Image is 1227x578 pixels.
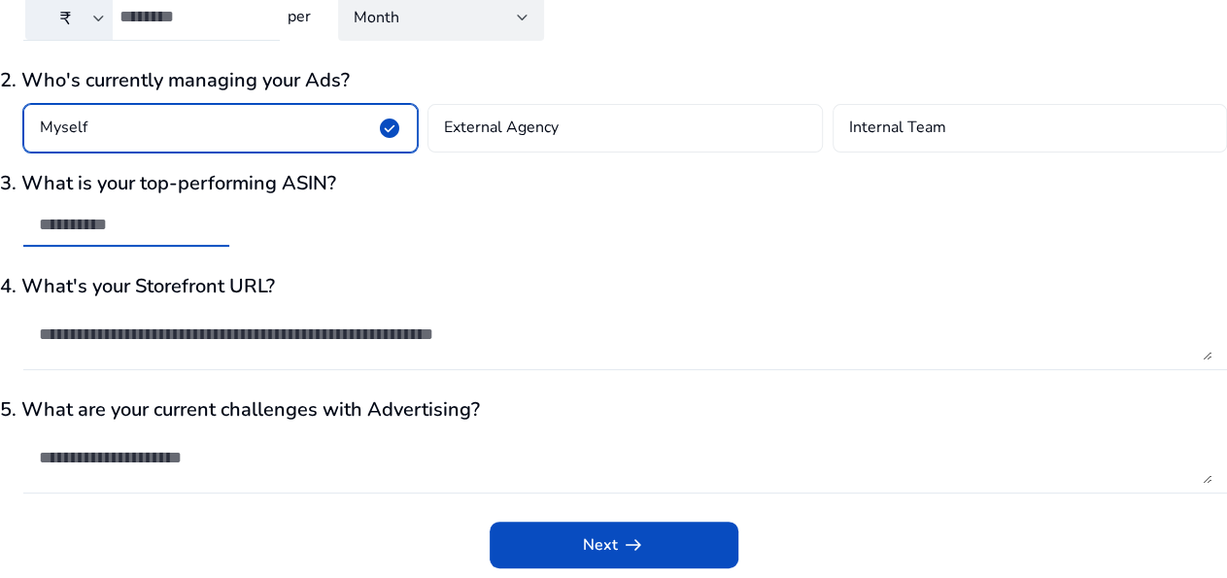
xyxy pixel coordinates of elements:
span: check_circle [378,117,401,140]
h4: per [280,8,315,26]
button: Nextarrow_right_alt [490,522,738,568]
h4: Internal Team [849,117,946,140]
span: ₹ [60,7,71,30]
span: arrow_right_alt [622,533,645,557]
h4: Myself [40,117,87,140]
span: Next [583,533,645,557]
span: Month [354,7,399,28]
h4: External Agency [444,117,559,140]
